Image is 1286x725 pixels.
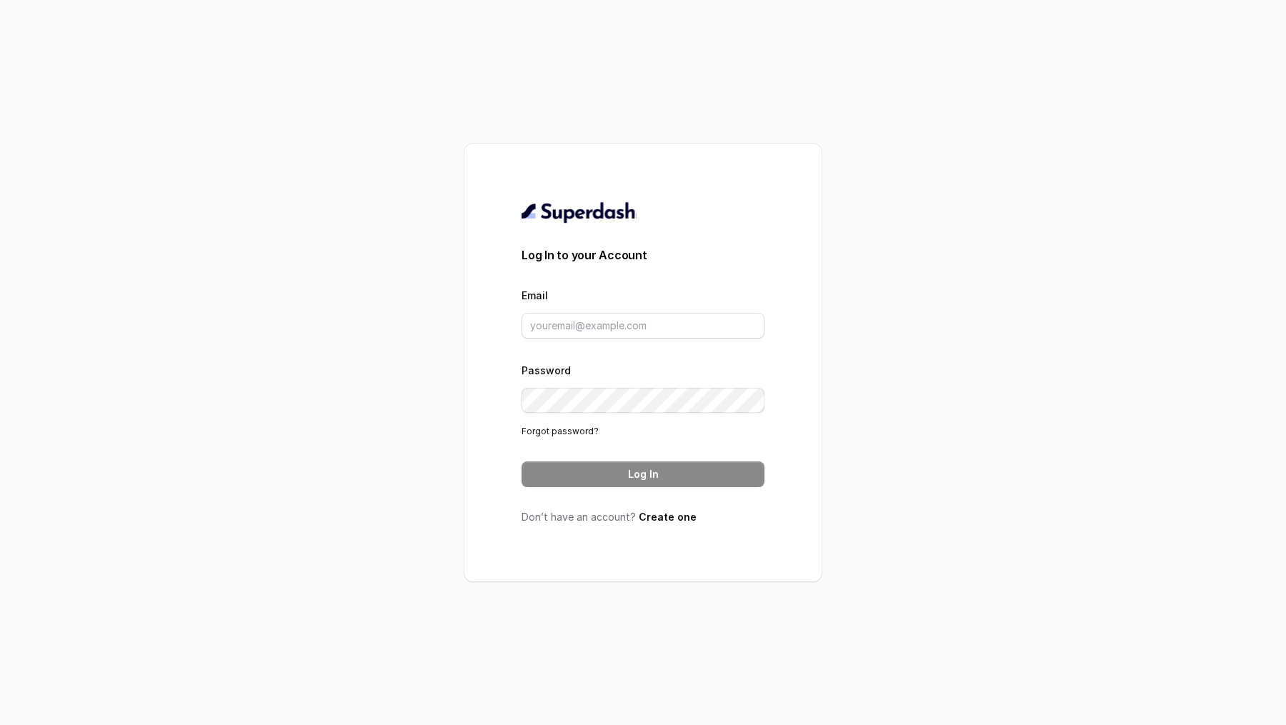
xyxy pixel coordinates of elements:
label: Password [522,364,571,376]
button: Log In [522,461,764,487]
img: light.svg [522,201,637,224]
h3: Log In to your Account [522,246,764,264]
a: Forgot password? [522,426,599,436]
a: Create one [639,511,697,523]
label: Email [522,289,548,301]
p: Don’t have an account? [522,510,764,524]
input: youremail@example.com [522,313,764,339]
